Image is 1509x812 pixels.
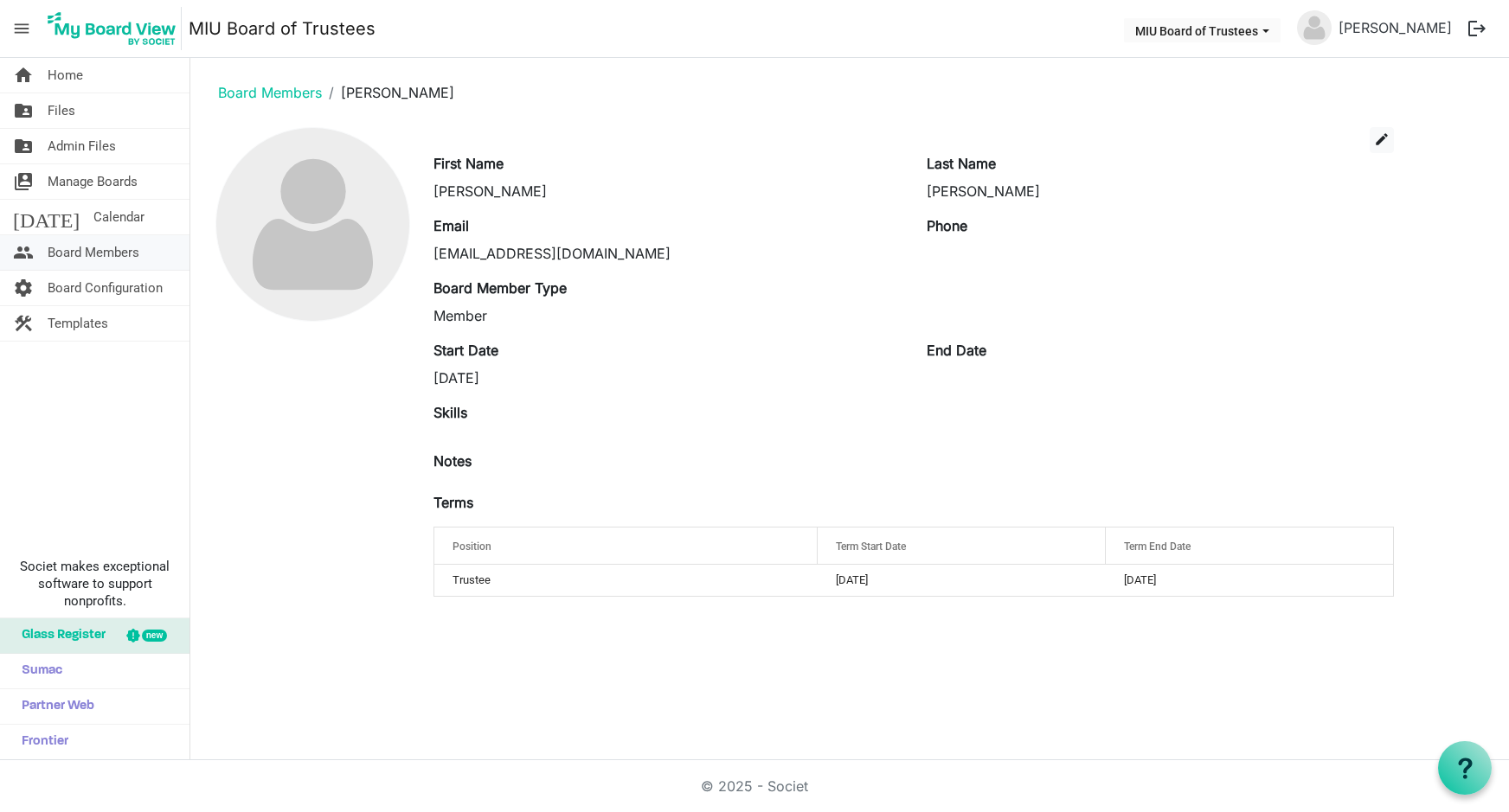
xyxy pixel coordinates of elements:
span: folder_shared [13,93,34,128]
span: Files [48,93,75,128]
label: End Date [927,340,986,361]
span: [DATE] [13,200,80,234]
label: Email [433,215,469,236]
span: Societ makes exceptional software to support nonprofits. [8,558,182,610]
a: My Board View Logo [42,7,189,50]
span: Admin Files [48,129,116,163]
span: Term End Date [1124,540,1191,553]
label: Board Member Type [433,278,567,298]
div: [PERSON_NAME] [927,181,1394,201]
td: Trustee column header Position [434,565,818,596]
span: Glass Register [13,618,106,653]
span: Partner Web [13,689,94,724]
div: new [142,630,167,642]
div: [DATE] [433,368,901,388]
label: Skills [433,402,467,423]
div: Member [433,305,901,326]
label: Start Date [433,340,498,361]
span: edit [1374,131,1390,147]
span: settings [13,271,34,305]
span: Frontier [13,725,68,759]
button: logout [1459,10,1495,47]
label: First Name [433,153,504,174]
a: MIU Board of Trustees [189,11,376,46]
a: © 2025 - Societ [701,777,808,795]
span: Board Configuration [48,271,163,305]
div: [PERSON_NAME] [433,181,901,201]
td: 9/22/2030 column header Term End Date [1106,565,1393,596]
label: Phone [927,215,967,236]
span: Calendar [93,200,144,234]
button: MIU Board of Trustees dropdownbutton [1124,18,1281,42]
span: Position [453,540,491,553]
span: Manage Boards [48,164,138,199]
label: Last Name [927,153,996,174]
img: no-profile-picture.svg [1297,10,1332,45]
a: Board Members [218,84,322,101]
button: edit [1370,127,1394,153]
img: no-profile-picture.svg [216,128,409,321]
span: menu [5,12,38,45]
li: [PERSON_NAME] [322,82,454,103]
span: switch_account [13,164,34,199]
img: My Board View Logo [42,7,182,50]
span: folder_shared [13,129,34,163]
label: Terms [433,492,473,513]
td: 9/22/2025 column header Term Start Date [818,565,1105,596]
span: home [13,58,34,93]
span: construction [13,306,34,341]
span: Templates [48,306,108,341]
span: people [13,235,34,270]
span: Term Start Date [836,540,906,553]
a: [PERSON_NAME] [1332,10,1459,45]
div: [EMAIL_ADDRESS][DOMAIN_NAME] [433,243,901,264]
label: Notes [433,451,472,471]
span: Home [48,58,83,93]
span: Sumac [13,654,62,688]
span: Board Members [48,235,139,270]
